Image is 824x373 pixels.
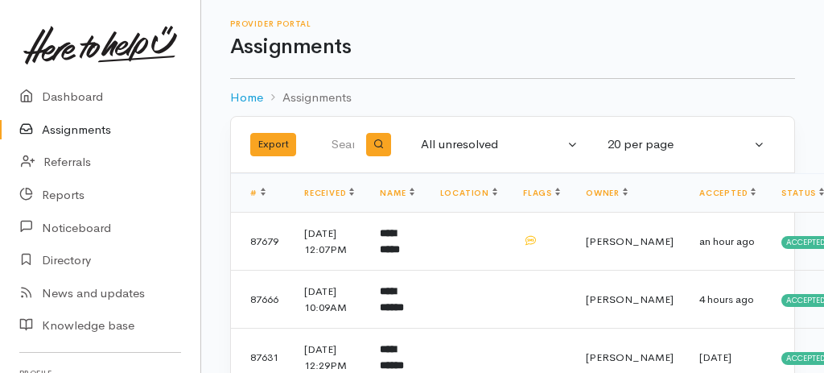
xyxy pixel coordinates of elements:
a: Accepted [699,188,756,198]
div: 20 per page [608,135,751,154]
h1: Assignments [230,35,795,59]
td: 87679 [231,213,291,271]
a: # [250,188,266,198]
span: [PERSON_NAME] [586,350,674,364]
span: [PERSON_NAME] [586,292,674,306]
td: [DATE] 12:07PM [291,213,367,271]
button: All unresolved [411,129,588,160]
a: Name [380,188,414,198]
button: Export [250,133,296,156]
td: 87666 [231,271,291,329]
a: Received [304,188,354,198]
a: Owner [586,188,628,198]
nav: breadcrumb [230,79,795,117]
td: [DATE] 10:09AM [291,271,367,329]
div: All unresolved [421,135,564,154]
li: Assignments [263,89,352,107]
time: [DATE] [699,350,731,364]
a: Home [230,89,263,107]
h6: Provider Portal [230,19,795,28]
input: Search [331,126,357,164]
a: Flags [523,188,560,198]
time: an hour ago [699,234,755,248]
span: [PERSON_NAME] [586,234,674,248]
a: Status [781,188,824,198]
a: Location [440,188,497,198]
button: 20 per page [598,129,775,160]
time: 4 hours ago [699,292,754,306]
